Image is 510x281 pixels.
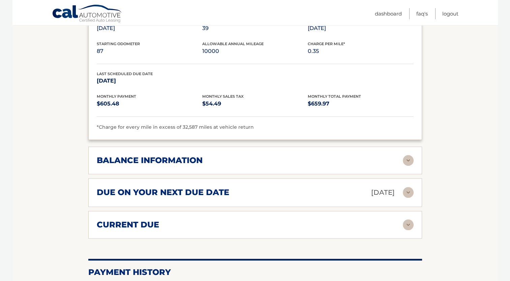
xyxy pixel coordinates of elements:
[308,46,413,56] p: 0.35
[375,8,402,19] a: Dashboard
[202,94,244,99] span: Monthly Sales Tax
[442,8,458,19] a: Logout
[202,24,308,33] p: 39
[403,155,414,166] img: accordion-rest.svg
[97,71,153,76] span: Last Scheduled Due Date
[97,99,202,108] p: $605.48
[308,24,413,33] p: [DATE]
[88,267,422,277] h2: Payment History
[97,94,136,99] span: Monthly Payment
[202,99,308,108] p: $54.49
[308,94,361,99] span: Monthly Total Payment
[416,8,428,19] a: FAQ's
[97,24,202,33] p: [DATE]
[97,76,202,86] p: [DATE]
[202,41,264,46] span: Allowable Annual Mileage
[308,41,345,46] span: Charge Per Mile*
[97,187,229,197] h2: due on your next due date
[97,46,202,56] p: 87
[52,4,123,24] a: Cal Automotive
[97,220,159,230] h2: current due
[403,187,414,198] img: accordion-rest.svg
[403,219,414,230] img: accordion-rest.svg
[97,124,254,130] span: *Charge for every mile in excess of 32,587 miles at vehicle return
[97,155,203,165] h2: balance information
[202,46,308,56] p: 10000
[371,187,395,198] p: [DATE]
[308,99,413,108] p: $659.97
[97,41,140,46] span: Starting Odometer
